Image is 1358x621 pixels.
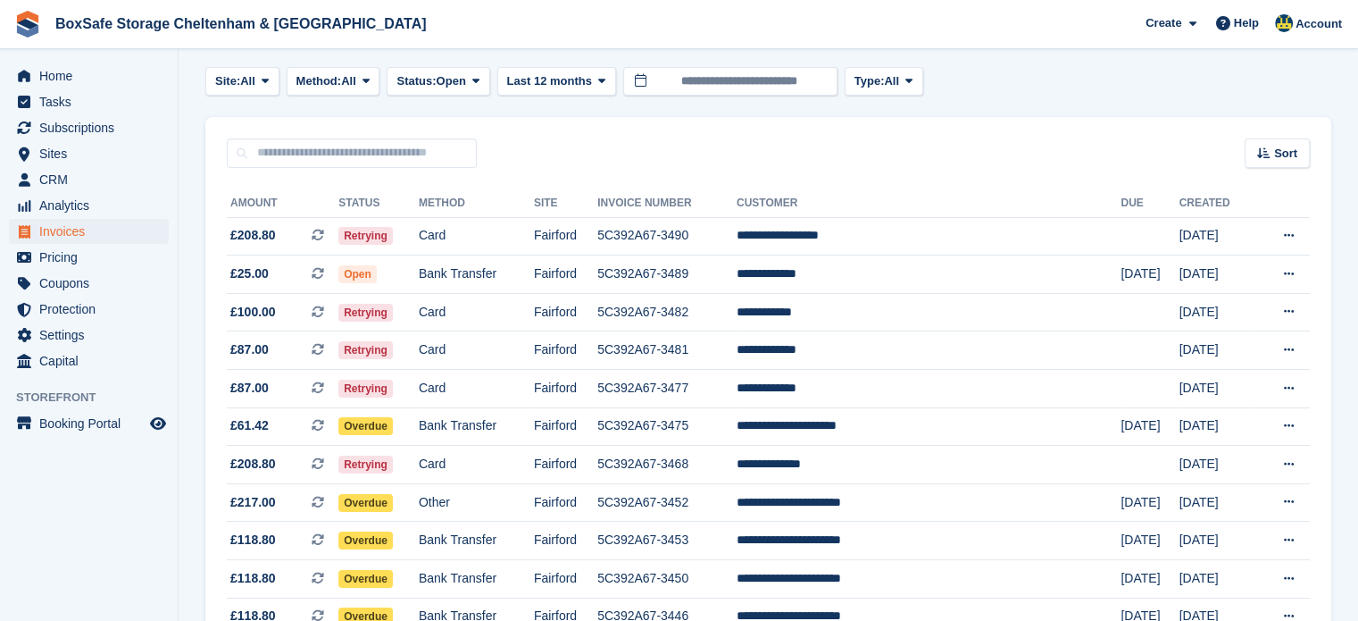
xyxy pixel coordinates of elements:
span: Analytics [39,193,146,218]
td: Bank Transfer [419,522,534,560]
a: menu [9,141,169,166]
a: menu [9,167,169,192]
span: Overdue [338,417,393,435]
span: Coupons [39,271,146,296]
span: Method: [296,72,342,90]
span: CRM [39,167,146,192]
span: Booking Portal [39,411,146,436]
span: Overdue [338,494,393,512]
td: 5C392A67-3490 [597,217,737,256]
td: 5C392A67-3450 [597,560,737,599]
button: Site: All [205,67,279,97]
button: Last 12 months [497,67,616,97]
td: Card [419,370,534,408]
th: Status [338,189,419,218]
td: Fairford [534,331,597,370]
img: stora-icon-8386f47178a22dfd0bd8f6a31ec36ba5ce8667c1dd55bd0f319d3a0aa187defe.svg [14,11,41,38]
td: [DATE] [1121,560,1179,599]
a: menu [9,271,169,296]
td: 5C392A67-3482 [597,293,737,331]
td: Other [419,483,534,522]
span: £118.80 [230,531,276,550]
span: Storefront [16,389,178,407]
td: 5C392A67-3481 [597,331,737,370]
td: 5C392A67-3452 [597,483,737,522]
span: Overdue [338,532,393,550]
td: [DATE] [1179,217,1254,256]
span: £100.00 [230,303,276,322]
td: Fairford [534,256,597,294]
span: Create [1146,14,1181,32]
th: Invoice Number [597,189,737,218]
span: Site: [215,72,240,90]
span: All [341,72,356,90]
td: [DATE] [1179,446,1254,484]
td: Fairford [534,446,597,484]
span: Invoices [39,219,146,244]
td: Bank Transfer [419,407,534,446]
td: [DATE] [1179,370,1254,408]
span: Settings [39,323,146,348]
td: [DATE] [1179,256,1254,294]
button: Method: All [287,67,380,97]
th: Method [419,189,534,218]
a: menu [9,63,169,88]
span: Protection [39,297,146,322]
td: Fairford [534,407,597,446]
td: [DATE] [1121,407,1179,446]
span: Retrying [338,341,393,359]
td: Fairford [534,370,597,408]
span: Tasks [39,89,146,114]
span: Capital [39,348,146,373]
a: menu [9,411,169,436]
td: [DATE] [1179,331,1254,370]
td: Bank Transfer [419,560,534,599]
td: [DATE] [1179,560,1254,599]
span: £208.80 [230,455,276,474]
a: menu [9,297,169,322]
th: Site [534,189,597,218]
th: Created [1179,189,1254,218]
span: Pricing [39,245,146,270]
th: Due [1121,189,1179,218]
span: Status: [396,72,436,90]
td: [DATE] [1179,483,1254,522]
span: £25.00 [230,264,269,283]
span: Sites [39,141,146,166]
td: Fairford [534,560,597,599]
span: Account [1296,15,1342,33]
a: menu [9,245,169,270]
td: Fairford [534,217,597,256]
a: menu [9,115,169,140]
td: Fairford [534,522,597,560]
a: menu [9,348,169,373]
td: Card [419,446,534,484]
td: Card [419,331,534,370]
td: [DATE] [1179,407,1254,446]
a: menu [9,89,169,114]
td: [DATE] [1121,483,1179,522]
a: menu [9,323,169,348]
span: Sort [1274,145,1297,163]
td: [DATE] [1121,522,1179,560]
span: £87.00 [230,340,269,359]
td: Card [419,293,534,331]
span: Overdue [338,570,393,588]
span: £208.80 [230,226,276,245]
span: £217.00 [230,493,276,512]
button: Type: All [845,67,923,97]
span: Retrying [338,227,393,245]
span: £118.80 [230,569,276,588]
td: [DATE] [1179,293,1254,331]
span: Home [39,63,146,88]
a: menu [9,219,169,244]
span: Open [437,72,466,90]
span: Help [1234,14,1259,32]
img: Kim Virabi [1275,14,1293,32]
span: Last 12 months [507,72,592,90]
span: Subscriptions [39,115,146,140]
span: Retrying [338,456,393,474]
span: All [884,72,899,90]
span: £61.42 [230,416,269,435]
td: Card [419,217,534,256]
